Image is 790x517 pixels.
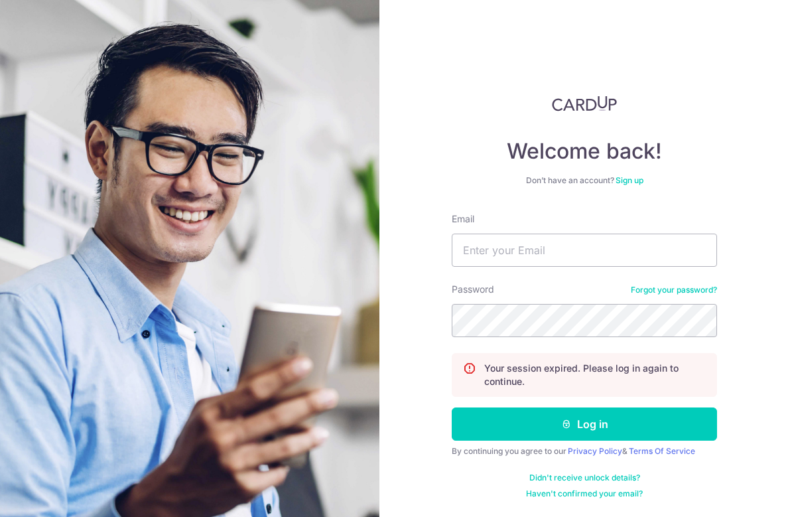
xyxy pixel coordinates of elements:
a: Privacy Policy [568,446,622,456]
a: Forgot your password? [631,285,717,295]
a: Didn't receive unlock details? [529,473,640,483]
a: Haven't confirmed your email? [526,488,643,499]
label: Email [452,212,474,226]
a: Sign up [616,175,643,185]
div: Don’t have an account? [452,175,717,186]
input: Enter your Email [452,234,717,267]
img: CardUp Logo [552,96,617,111]
h4: Welcome back! [452,138,717,165]
a: Terms Of Service [629,446,695,456]
div: By continuing you agree to our & [452,446,717,457]
label: Password [452,283,494,296]
button: Log in [452,407,717,441]
p: Your session expired. Please log in again to continue. [484,362,706,388]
